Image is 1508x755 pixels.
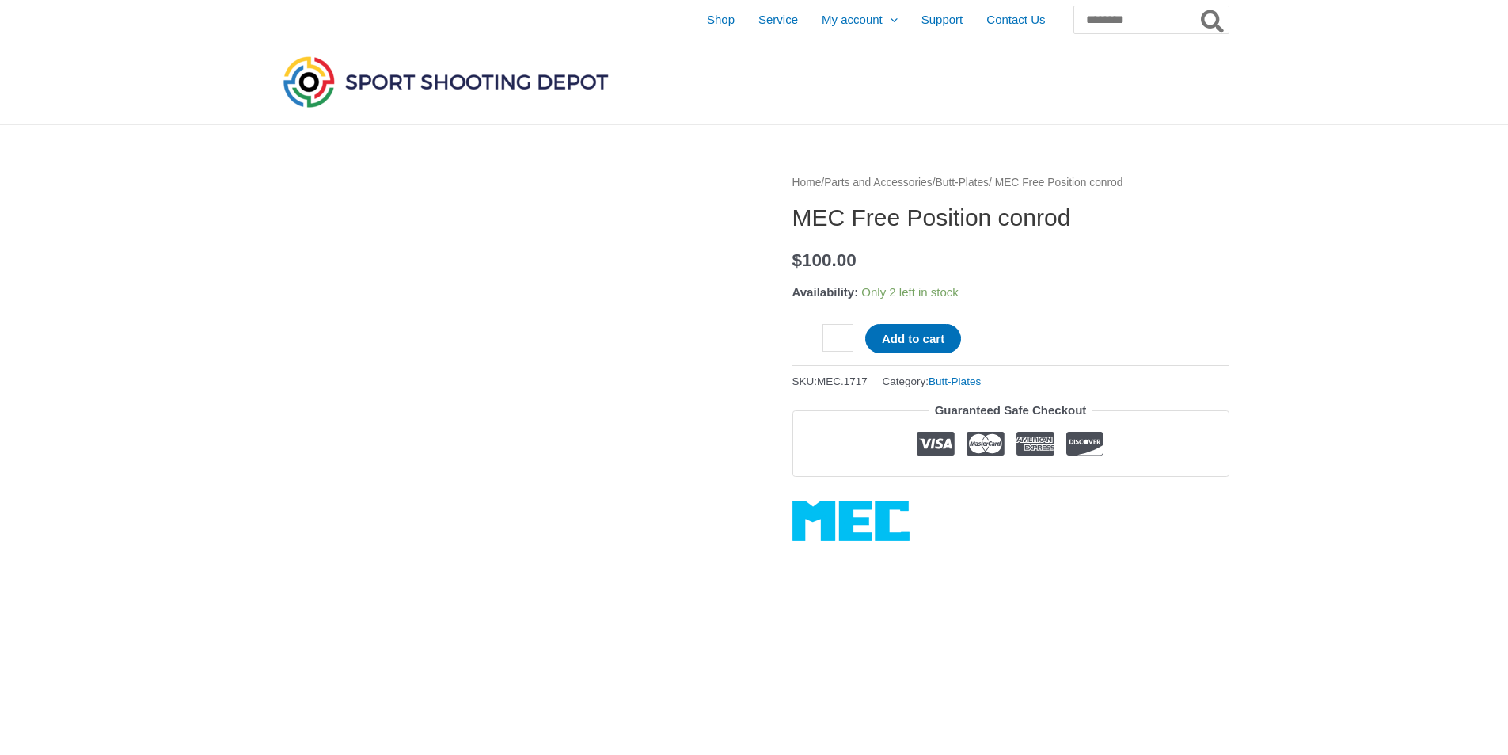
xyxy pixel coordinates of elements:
span: MEC.1717 [817,376,868,387]
h1: MEC Free Position conrod [792,204,1229,232]
a: Butt-Plates [936,177,989,189]
span: $ [792,250,803,270]
a: Parts and Accessories [824,177,933,189]
nav: Breadcrumb [792,173,1229,193]
a: Home [792,177,822,189]
span: Only 2 left in stock [861,285,959,299]
a: MEC [792,501,910,541]
button: Add to cart [865,324,961,353]
bdi: 100.00 [792,250,857,270]
button: Search [1198,6,1229,33]
span: SKU: [792,372,868,391]
input: Product quantity [822,324,853,352]
span: Availability: [792,285,859,299]
span: Category: [883,372,982,391]
a: Butt-Plates [929,376,981,387]
img: Sport Shooting Depot [279,52,612,111]
legend: Guaranteed Safe Checkout [929,399,1093,421]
